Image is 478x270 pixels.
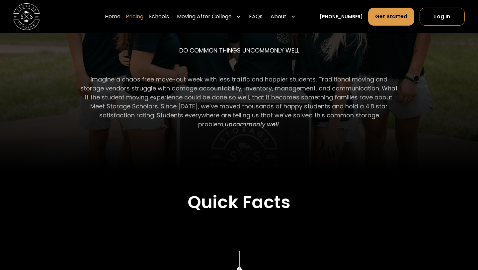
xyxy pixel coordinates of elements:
a: FAQs [249,7,263,26]
div: Moving After College [174,7,244,26]
a: Pricing [126,7,143,26]
div: About [268,7,298,26]
em: uncommonly well [225,120,279,128]
h1: Our Passion [151,7,328,39]
div: About [271,13,286,21]
div: Moving After College [177,13,232,21]
p: Imagine a chaos free move-out week with less traffic and happier students. Traditional moving and... [80,75,398,129]
h2: Quick Facts [112,192,366,212]
a: Log In [420,8,465,26]
a: Home [105,7,120,26]
a: [PHONE_NUMBER] [320,13,363,20]
p: DO COMMON THINGS UNCOMMONLY WELL [179,46,299,55]
img: Storage Scholars main logo [13,3,40,30]
a: Schools [149,7,169,26]
a: Get Started [368,8,414,26]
